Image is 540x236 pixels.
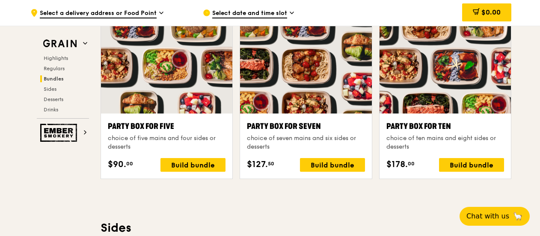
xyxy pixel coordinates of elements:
span: $178. [386,158,408,171]
div: Party Box for Ten [386,120,504,132]
span: Select a delivery address or Food Point [40,9,157,18]
span: Sides [44,86,56,92]
div: choice of five mains and four sides or desserts [108,134,225,151]
span: Bundles [44,76,64,82]
div: choice of ten mains and eight sides or desserts [386,134,504,151]
div: Party Box for Seven [247,120,365,132]
button: Chat with us🦙 [460,207,530,226]
div: Party Box for Five [108,120,225,132]
span: Highlights [44,55,68,61]
img: Ember Smokery web logo [40,124,80,142]
span: $90. [108,158,126,171]
div: Build bundle [160,158,225,172]
span: Regulars [44,66,65,72]
span: $127. [247,158,268,171]
span: Chat with us [466,211,509,221]
span: Desserts [44,96,63,102]
span: 50 [268,160,274,167]
span: Drinks [44,107,58,113]
h3: Sides [101,220,511,236]
span: 🦙 [513,211,523,221]
span: $0.00 [481,8,501,16]
div: choice of seven mains and six sides or desserts [247,134,365,151]
img: Grain web logo [40,36,80,51]
span: 00 [408,160,415,167]
span: Select date and time slot [212,9,287,18]
span: 00 [126,160,133,167]
div: Build bundle [300,158,365,172]
div: Build bundle [439,158,504,172]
